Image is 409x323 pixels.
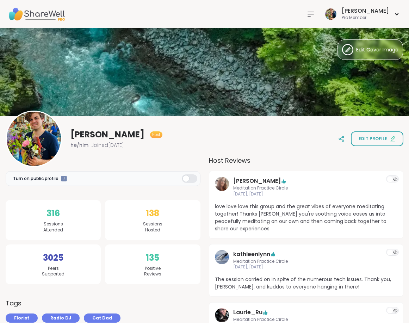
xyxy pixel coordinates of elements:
span: he/him [70,142,88,149]
span: 316 [47,207,60,220]
img: Nicholas [325,8,336,20]
a: kathleenlynn [215,250,229,271]
span: 3025 [43,251,63,264]
a: dodi [215,177,229,197]
span: Cat Dad [92,315,112,321]
button: Edit Cover Image [337,39,403,60]
span: Turn on public profile [13,175,58,182]
a: [PERSON_NAME] [233,177,281,185]
span: [DATE], [DATE] [233,191,379,197]
span: The session carried on in spite of the numerous tech issues. Thank you, [PERSON_NAME], and kuddos... [215,276,398,291]
span: Edit profile [359,136,387,142]
span: Radio DJ [50,315,71,321]
h3: Tags [6,298,21,308]
span: Positive Reviews [144,266,161,278]
span: Florist [14,315,29,321]
iframe: Spotlight [61,176,67,182]
a: kathleenlynn [233,250,270,259]
img: kathleenlynn [215,250,229,264]
span: [PERSON_NAME] [70,129,144,140]
div: [PERSON_NAME] [342,7,389,15]
span: [DATE], [DATE] [233,264,379,270]
span: 138 [146,207,159,220]
img: dodi [215,177,229,191]
span: Joined [DATE] [91,142,124,149]
span: Sessions Hosted [143,221,162,233]
img: Laurie_Ru [215,308,229,322]
span: Meditation Practice Circle [233,317,379,323]
span: Peers Supported [42,266,64,278]
span: Meditation Practice Circle [233,185,379,191]
span: 135 [146,251,159,264]
img: Nicholas [7,112,61,166]
span: Host [152,132,160,137]
span: love love love this group and the great vibes of everyone meditating together! Thanks [PERSON_NAM... [215,203,398,232]
div: Pro Member [342,15,389,21]
span: Edit Cover Image [356,46,398,54]
button: Edit profile [351,131,403,146]
span: Sessions Attended [43,221,63,233]
span: Meditation Practice Circle [233,259,379,265]
img: ShareWell Nav Logo [8,2,65,26]
a: Laurie_Ru [233,308,262,317]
